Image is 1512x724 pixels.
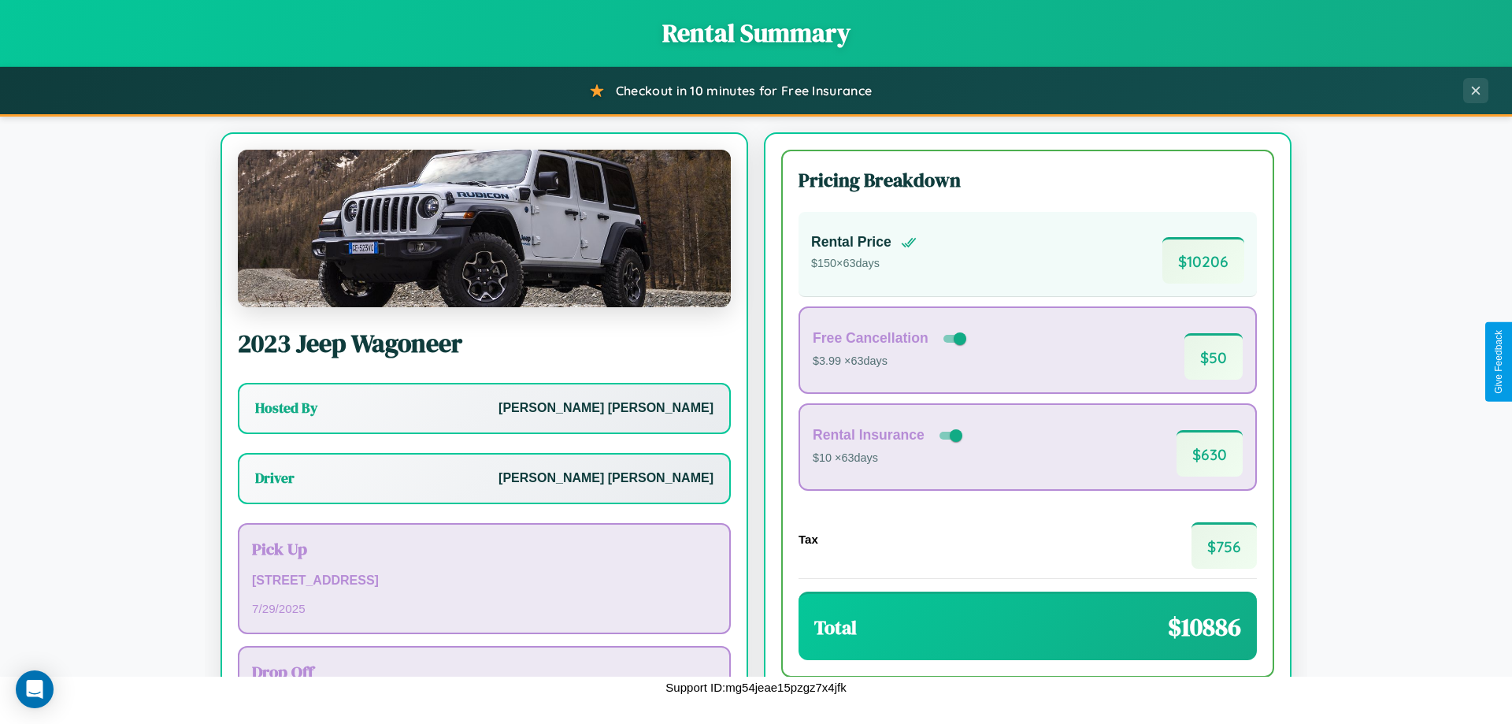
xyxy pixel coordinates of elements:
span: $ 10886 [1168,610,1241,644]
p: Support ID: mg54jeae15pzgz7x4jfk [665,677,846,698]
div: Give Feedback [1493,330,1504,394]
div: Open Intercom Messenger [16,670,54,708]
h4: Tax [799,533,818,546]
img: Jeep Wagoneer [238,150,731,307]
h2: 2023 Jeep Wagoneer [238,326,731,361]
span: $ 630 [1177,430,1243,477]
span: $ 756 [1191,522,1257,569]
p: [PERSON_NAME] [PERSON_NAME] [498,397,713,420]
h3: Pricing Breakdown [799,167,1257,193]
h3: Driver [255,469,295,488]
h3: Total [814,614,857,640]
span: Checkout in 10 minutes for Free Insurance [616,83,872,98]
h4: Free Cancellation [813,330,928,347]
span: $ 10206 [1162,237,1244,284]
p: [STREET_ADDRESS] [252,570,717,592]
h4: Rental Price [811,234,891,251]
h3: Hosted By [255,399,317,418]
p: [PERSON_NAME] [PERSON_NAME] [498,467,713,490]
p: $ 150 × 63 days [811,254,917,274]
h3: Drop Off [252,660,717,683]
p: 7 / 29 / 2025 [252,598,717,619]
h3: Pick Up [252,537,717,560]
h4: Rental Insurance [813,427,925,444]
h1: Rental Summary [16,16,1496,50]
p: $3.99 × 63 days [813,351,969,372]
p: $10 × 63 days [813,448,965,469]
span: $ 50 [1184,333,1243,380]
